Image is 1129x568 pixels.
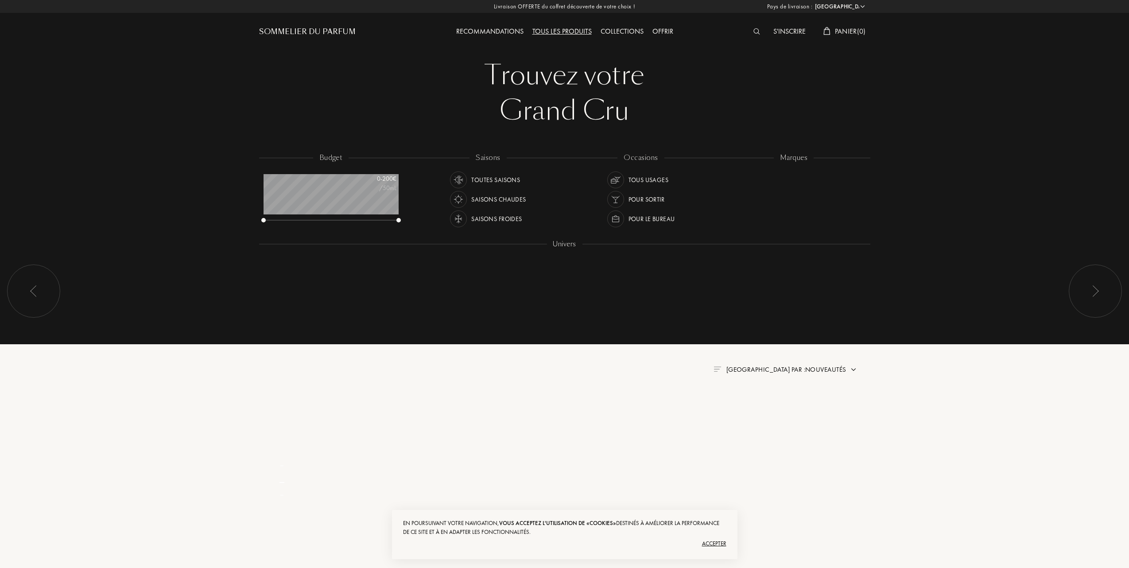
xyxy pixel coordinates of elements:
[30,285,37,297] img: arr_left.svg
[769,27,810,36] a: S'inscrire
[617,153,664,163] div: occasions
[774,153,814,163] div: marques
[259,27,356,37] a: Sommelier du Parfum
[403,537,726,551] div: Accepter
[850,366,857,373] img: arrow.png
[403,519,726,537] div: En poursuivant votre navigation, destinés à améliorer la performance de ce site et à en adapter l...
[266,93,864,128] div: Grand Cru
[629,171,669,188] div: Tous usages
[823,27,830,35] img: cart_white.svg
[471,210,522,227] div: Saisons froides
[352,183,396,193] div: /50mL
[264,400,299,435] img: pf_empty.png
[452,193,465,206] img: usage_season_hot_white.svg
[264,529,299,564] img: pf_empty.png
[263,488,302,497] div: _
[313,153,349,163] div: budget
[471,191,526,208] div: Saisons chaudes
[767,2,813,11] span: Pays de livraison :
[499,519,616,527] span: vous acceptez l'utilisation de «cookies»
[648,26,678,38] div: Offrir
[528,27,596,36] a: Tous les produits
[596,27,648,36] a: Collections
[547,239,582,249] div: Univers
[528,26,596,38] div: Tous les produits
[629,210,675,227] div: Pour le bureau
[596,26,648,38] div: Collections
[609,174,622,186] img: usage_occasion_all_white.svg
[469,153,506,163] div: saisons
[609,213,622,225] img: usage_occasion_work_white.svg
[352,174,396,183] div: 0 - 200 €
[859,3,866,10] img: arrow_w.png
[452,213,465,225] img: usage_season_cold_white.svg
[452,26,528,38] div: Recommandations
[1092,285,1099,297] img: arr_left.svg
[629,191,665,208] div: Pour sortir
[835,27,866,36] span: Panier ( 0 )
[609,193,622,206] img: usage_occasion_party_white.svg
[714,366,721,372] img: filter_by.png
[452,174,465,186] img: usage_season_average_white.svg
[769,26,810,38] div: S'inscrire
[471,171,520,188] div: Toutes saisons
[263,469,302,486] div: _
[263,459,302,468] div: _
[648,27,678,36] a: Offrir
[452,27,528,36] a: Recommandations
[266,58,864,93] div: Trouvez votre
[726,365,846,374] span: [GEOGRAPHIC_DATA] par : Nouveautés
[753,28,760,35] img: search_icn_white.svg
